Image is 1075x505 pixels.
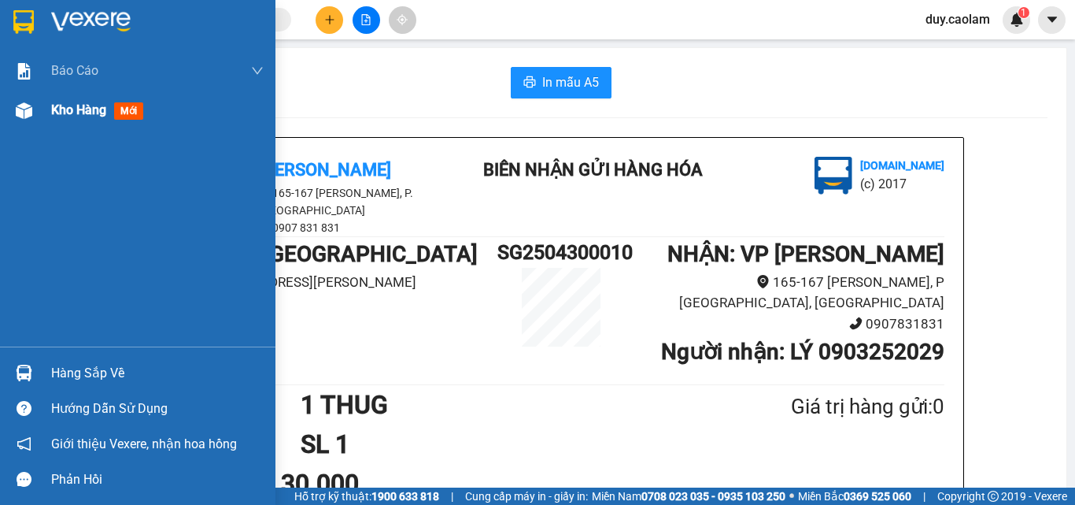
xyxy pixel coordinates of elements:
span: Cung cấp máy in - giấy in: [465,488,588,505]
img: warehouse-icon [16,365,32,381]
div: Hàng sắp về [51,362,264,385]
div: Cước rồi 30.000 [178,464,430,503]
li: 0907831831 [625,314,944,335]
strong: 1900 633 818 [371,490,439,503]
div: Phản hồi [51,468,264,492]
span: notification [17,436,31,451]
span: mới [114,102,143,120]
h1: 1 THUG [301,385,715,425]
span: file-add [360,14,371,25]
span: copyright [988,491,999,502]
span: Giới thiệu Vexere, nhận hoa hồng [51,434,237,454]
li: 165-167 [PERSON_NAME], P [GEOGRAPHIC_DATA], [GEOGRAPHIC_DATA] [625,272,944,314]
span: Hỗ trợ kỹ thuật: [294,488,439,505]
h1: SG2504300010 [497,237,625,268]
span: Miền Bắc [798,488,911,505]
span: plus [324,14,335,25]
b: GỬI : VP [GEOGRAPHIC_DATA] [178,241,478,267]
span: caret-down [1045,13,1059,27]
div: Hướng dẫn sử dụng [51,397,264,421]
span: printer [523,76,536,91]
span: message [17,472,31,487]
img: warehouse-icon [16,102,32,119]
span: aim [397,14,408,25]
b: BIÊN NHẬN GỬI HÀNG HÓA [483,160,703,180]
img: icon-new-feature [1010,13,1024,27]
span: In mẫu A5 [542,72,599,92]
span: Miền Nam [592,488,785,505]
b: Người nhận : LÝ 0903252029 [661,339,944,365]
button: plus [316,6,343,34]
span: Báo cáo [51,61,98,80]
b: [DOMAIN_NAME] [860,159,944,172]
h1: SL 1 [301,425,715,464]
span: | [451,488,453,505]
button: caret-down [1038,6,1066,34]
span: ⚪️ [789,493,794,499]
span: 1 [1021,7,1026,18]
b: [PERSON_NAME] [259,160,391,180]
span: | [923,488,925,505]
li: 165-167 [PERSON_NAME], P. [GEOGRAPHIC_DATA] [178,184,461,219]
span: environment [756,275,770,288]
b: NHẬN : VP [PERSON_NAME] [667,241,944,267]
img: solution-icon [16,63,32,80]
button: file-add [353,6,380,34]
span: question-circle [17,401,31,416]
li: [STREET_ADDRESS][PERSON_NAME] [178,272,497,293]
div: Giá trị hàng gửi: 0 [715,391,944,423]
button: printerIn mẫu A5 [511,67,611,98]
sup: 1 [1018,7,1029,18]
span: duy.caolam [913,9,1003,29]
img: logo-vxr [13,10,34,34]
li: (c) 2017 [860,174,944,194]
button: aim [389,6,416,34]
li: 0907 831 831 [178,219,461,236]
span: down [251,65,264,77]
span: phone [849,317,863,330]
img: logo.jpg [815,157,852,195]
li: 0903711411 [178,292,497,314]
span: Kho hàng [51,102,106,117]
strong: 0708 023 035 - 0935 103 250 [641,490,785,503]
strong: 0369 525 060 [844,490,911,503]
